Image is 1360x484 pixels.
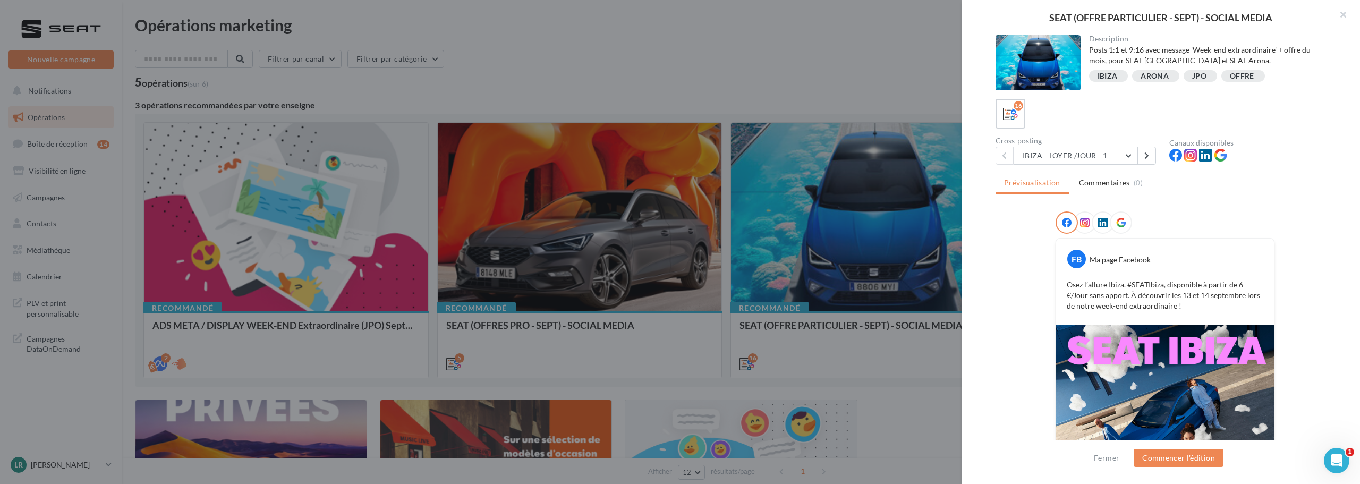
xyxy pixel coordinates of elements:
[1141,72,1169,80] div: ARONA
[1079,177,1130,188] span: Commentaires
[1324,448,1349,473] iframe: Intercom live chat
[1192,72,1206,80] div: JPO
[1090,254,1151,265] div: Ma page Facebook
[1067,279,1263,311] p: Osez l’allure Ibiza. #SEATIbiza, disponible à partir de 6 €/Jour sans apport. À découvrir les 13 ...
[1014,147,1138,165] button: IBIZA - LOYER /JOUR - 1
[1169,139,1334,147] div: Canaux disponibles
[1090,452,1124,464] button: Fermer
[996,137,1161,145] div: Cross-posting
[1067,250,1086,268] div: FB
[1346,448,1354,456] span: 1
[1134,179,1143,187] span: (0)
[1089,45,1327,66] div: Posts 1:1 et 9:16 avec message 'Week-end extraordinaire' + offre du mois, pour SEAT [GEOGRAPHIC_D...
[1134,449,1223,467] button: Commencer l'édition
[1098,72,1118,80] div: IBIZA
[979,13,1343,22] div: SEAT (OFFRE PARTICULIER - SEPT) - SOCIAL MEDIA
[1230,72,1254,80] div: OFFRE
[1014,101,1023,111] div: 16
[1089,35,1327,43] div: Description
